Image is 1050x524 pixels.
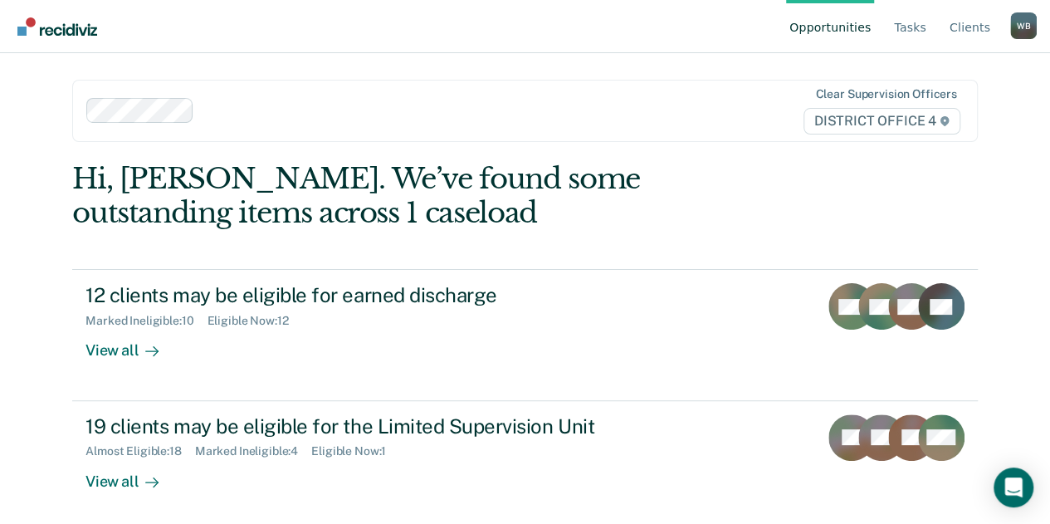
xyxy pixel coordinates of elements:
[994,468,1033,507] div: Open Intercom Messenger
[85,458,178,491] div: View all
[195,444,311,458] div: Marked Ineligible : 4
[85,328,178,360] div: View all
[207,314,301,328] div: Eligible Now : 12
[72,162,796,230] div: Hi, [PERSON_NAME]. We’ve found some outstanding items across 1 caseload
[85,283,668,307] div: 12 clients may be eligible for earned discharge
[1010,12,1037,39] button: Profile dropdown button
[803,108,960,135] span: DISTRICT OFFICE 4
[17,17,97,36] img: Recidiviz
[72,269,978,400] a: 12 clients may be eligible for earned dischargeMarked Ineligible:10Eligible Now:12View all
[85,314,207,328] div: Marked Ineligible : 10
[1010,12,1037,39] div: W B
[85,414,668,438] div: 19 clients may be eligible for the Limited Supervision Unit
[85,444,195,458] div: Almost Eligible : 18
[815,87,956,101] div: Clear supervision officers
[311,444,399,458] div: Eligible Now : 1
